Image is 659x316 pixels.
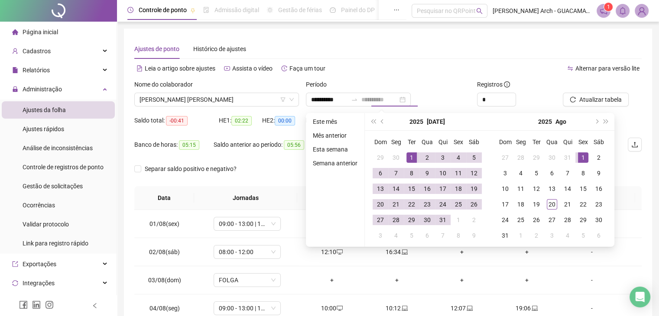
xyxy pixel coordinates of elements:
td: 2025-07-05 [466,150,482,165]
span: pushpin [378,8,383,13]
div: Saldo total: [134,116,219,126]
div: 30 [391,152,401,163]
li: Semana anterior [309,158,361,168]
div: 14 [562,184,573,194]
span: dashboard [330,7,336,13]
div: 13 [375,184,386,194]
td: 2025-07-10 [435,165,451,181]
div: 9 [594,168,604,178]
span: swap-right [351,96,358,103]
li: Mês anterior [309,130,361,141]
span: clock-circle [127,7,133,13]
td: 2025-08-07 [560,165,575,181]
td: 2025-07-27 [373,212,388,228]
td: 2025-09-06 [591,228,607,243]
div: 27 [500,152,510,163]
div: 2 [594,152,604,163]
td: 2025-08-23 [591,197,607,212]
td: 2025-07-13 [373,181,388,197]
td: 2025-07-11 [451,165,466,181]
td: 2025-07-29 [529,150,544,165]
td: 2025-08-05 [529,165,544,181]
span: Assista o vídeo [232,65,273,72]
div: 22 [406,199,417,210]
td: 2025-07-03 [435,150,451,165]
span: pushpin [190,8,195,13]
div: 3 [438,152,448,163]
div: 1 [516,230,526,241]
td: 2025-07-07 [388,165,404,181]
span: Painel do DP [341,6,375,13]
span: 01/08(sex) [149,220,179,227]
div: 1 [453,215,464,225]
td: 2025-07-30 [544,150,560,165]
div: + [371,275,422,285]
th: Ter [529,134,544,150]
span: bell [619,7,627,15]
div: 23 [594,199,604,210]
div: 25 [453,199,464,210]
div: 25 [516,215,526,225]
div: 14 [391,184,401,194]
span: 1 [607,4,610,10]
span: Link para registro rápido [23,240,88,247]
td: 2025-08-29 [575,212,591,228]
div: 2 [531,230,542,241]
td: 2025-08-18 [513,197,529,212]
span: user-add [12,48,18,54]
div: 4 [562,230,573,241]
td: 2025-08-01 [451,212,466,228]
td: 2025-08-01 [575,150,591,165]
div: 2 [422,152,432,163]
span: 04/08(seg) [149,305,180,312]
td: 2025-08-09 [591,165,607,181]
div: 6 [547,168,557,178]
td: 2025-07-23 [419,197,435,212]
div: 11 [453,168,464,178]
div: 30 [594,215,604,225]
th: Ter [404,134,419,150]
span: ALINE FERNANDA DE AGUIAR [140,93,294,106]
td: 2025-08-16 [591,181,607,197]
span: ellipsis [393,7,399,13]
div: 13 [547,184,557,194]
div: 5 [531,168,542,178]
button: super-prev-year [368,113,378,130]
div: Banco de horas: [134,140,214,150]
td: 2025-09-01 [513,228,529,243]
div: 19 [469,184,479,194]
span: Controle de registros de ponto [23,164,104,171]
div: 19:06 [501,303,552,313]
div: 9 [469,230,479,241]
th: Sáb [591,134,607,150]
div: 16:34 [371,247,422,257]
td: 2025-08-26 [529,212,544,228]
td: 2025-08-11 [513,181,529,197]
button: next-year [591,113,601,130]
li: Esta semana [309,144,361,155]
span: file-text [136,65,143,71]
td: 2025-08-24 [497,212,513,228]
span: -00:41 [166,116,188,126]
td: 2025-07-16 [419,181,435,197]
td: 2025-08-25 [513,212,529,228]
td: 2025-08-21 [560,197,575,212]
label: Nome do colaborador [134,80,198,89]
div: Saldo anterior ao período: [214,140,314,150]
span: Integrações [23,280,55,287]
span: Análise de inconsistências [23,145,93,152]
span: instagram [45,300,54,309]
div: - [566,303,617,313]
td: 2025-07-30 [419,212,435,228]
td: 2025-07-28 [513,150,529,165]
div: 6 [375,168,386,178]
div: 5 [406,230,417,241]
div: 16 [422,184,432,194]
td: 2025-08-10 [497,181,513,197]
span: [PERSON_NAME] Arch - GUACAMAYO INDUSTRIA E COMERCIO LTDA [493,6,591,16]
th: Qui [560,134,575,150]
td: 2025-07-29 [404,212,419,228]
div: 31 [438,215,448,225]
span: Gestão de solicitações [23,183,83,190]
span: 02/08(sáb) [149,248,180,255]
